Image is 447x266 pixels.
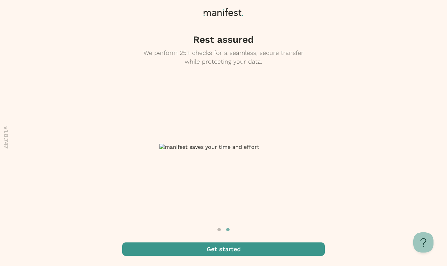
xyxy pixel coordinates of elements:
[122,242,325,256] button: Get started
[413,232,433,253] iframe: Toggle Customer Support
[159,144,288,150] img: manifest saves your time and effort
[139,34,308,46] h4: Rest assured
[2,126,10,149] p: v 1.8.747
[143,49,304,65] span: We perform 25+ checks for a seamless, secure transfer while protecting your data.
